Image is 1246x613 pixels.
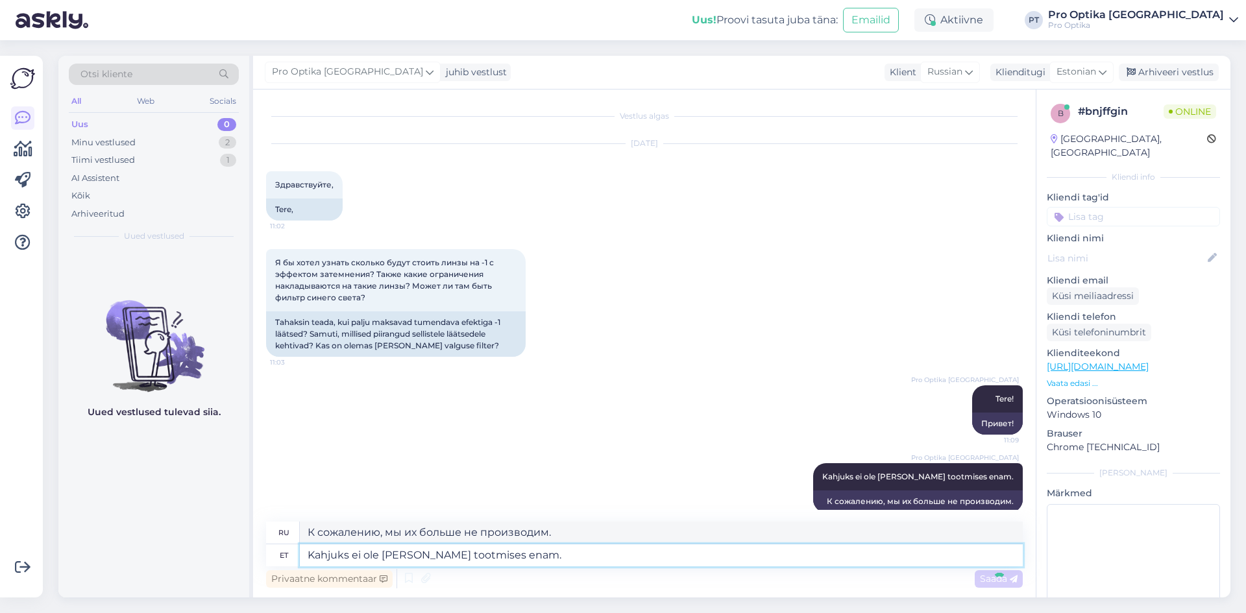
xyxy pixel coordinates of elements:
[220,154,236,167] div: 1
[71,208,125,221] div: Arhiveeritud
[69,93,84,110] div: All
[970,435,1019,445] span: 11:09
[1048,10,1238,30] a: Pro Optika [GEOGRAPHIC_DATA]Pro Optika
[1047,324,1151,341] div: Küsi telefoninumbrit
[972,413,1023,435] div: Привет!
[441,66,507,79] div: juhib vestlust
[1047,274,1220,287] p: Kliendi email
[1047,207,1220,226] input: Lisa tag
[71,136,136,149] div: Minu vestlused
[1047,378,1220,389] p: Vaata edasi ...
[1051,132,1207,160] div: [GEOGRAPHIC_DATA], [GEOGRAPHIC_DATA]
[1048,20,1224,30] div: Pro Optika
[1047,191,1220,204] p: Kliendi tag'id
[1047,394,1220,408] p: Operatsioonisüsteem
[71,189,90,202] div: Kõik
[275,180,334,189] span: Здравствуйте,
[1164,104,1216,119] span: Online
[1047,440,1220,454] p: Chrome [TECHNICAL_ID]
[266,110,1023,122] div: Vestlus algas
[1047,232,1220,245] p: Kliendi nimi
[1047,361,1149,372] a: [URL][DOMAIN_NAME]
[71,172,119,185] div: AI Assistent
[1025,11,1043,29] div: PT
[1078,104,1164,119] div: # bnjffgin
[270,357,319,367] span: 11:03
[1047,346,1220,360] p: Klienditeekond
[843,8,899,32] button: Emailid
[1047,171,1220,183] div: Kliendi info
[124,230,184,242] span: Uued vestlused
[58,277,249,394] img: No chats
[270,221,319,231] span: 11:02
[885,66,916,79] div: Klient
[1058,108,1064,118] span: b
[88,405,221,419] p: Uued vestlused tulevad siia.
[822,472,1014,481] span: Kahjuks ei ole [PERSON_NAME] tootmises enam.
[813,490,1023,512] div: К сожалению, мы их больше не производим.
[1047,251,1205,265] input: Lisa nimi
[996,394,1014,403] span: Tere!
[692,12,838,28] div: Proovi tasuta juba täna:
[266,198,343,221] div: Tere,
[266,311,526,357] div: Tahaksin teada, kui palju maksavad tumendava efektiga -1 läätsed? Samuti, millised piirangud sell...
[927,65,962,79] span: Russian
[71,118,88,131] div: Uus
[10,66,35,91] img: Askly Logo
[275,258,496,302] span: Я бы хотел узнать сколько будут стоить линзы на -1 с эффектом затемнения? Также какие ограничения...
[914,8,994,32] div: Aktiivne
[911,453,1019,463] span: Pro Optika [GEOGRAPHIC_DATA]
[71,154,135,167] div: Tiimi vestlused
[134,93,157,110] div: Web
[207,93,239,110] div: Socials
[1047,487,1220,500] p: Märkmed
[266,138,1023,149] div: [DATE]
[1048,10,1224,20] div: Pro Optika [GEOGRAPHIC_DATA]
[990,66,1045,79] div: Klienditugi
[1119,64,1219,81] div: Arhiveeri vestlus
[1047,310,1220,324] p: Kliendi telefon
[1047,427,1220,440] p: Brauser
[80,67,132,81] span: Otsi kliente
[219,136,236,149] div: 2
[1047,287,1139,305] div: Küsi meiliaadressi
[692,14,716,26] b: Uus!
[217,118,236,131] div: 0
[1057,65,1096,79] span: Estonian
[1047,467,1220,479] div: [PERSON_NAME]
[272,65,423,79] span: Pro Optika [GEOGRAPHIC_DATA]
[911,375,1019,385] span: Pro Optika [GEOGRAPHIC_DATA]
[1047,408,1220,422] p: Windows 10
